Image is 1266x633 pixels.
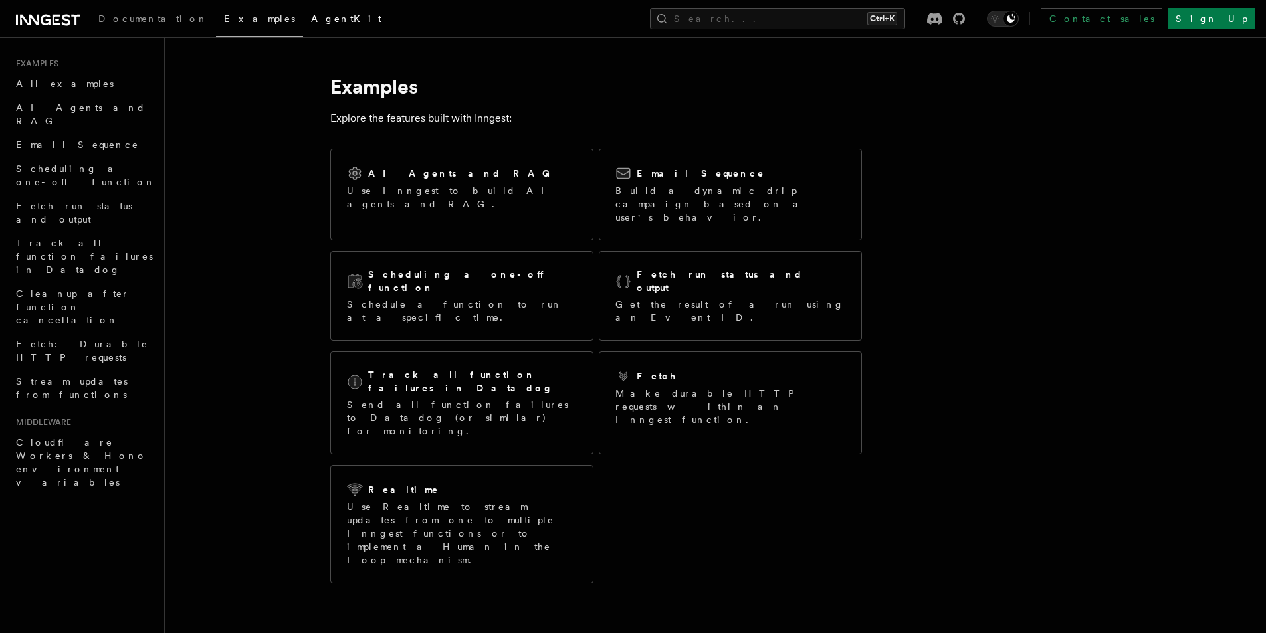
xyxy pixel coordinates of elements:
a: AI Agents and RAG [11,96,156,133]
p: Schedule a function to run at a specific time. [347,298,577,324]
span: Scheduling a one-off function [16,163,156,187]
span: All examples [16,78,114,89]
span: AI Agents and RAG [16,102,146,126]
span: AgentKit [311,13,381,24]
a: Track all function failures in Datadog [11,231,156,282]
p: Get the result of a run using an Event ID. [615,298,845,324]
h2: AI Agents and RAG [368,167,557,180]
a: Sign Up [1168,8,1255,29]
a: Scheduling a one-off functionSchedule a function to run at a specific time. [330,251,593,341]
span: Cleanup after function cancellation [16,288,130,325]
kbd: Ctrl+K [867,12,897,25]
span: Examples [11,58,58,69]
a: Contact sales [1041,8,1162,29]
span: Cloudflare Workers & Hono environment variables [16,437,147,488]
a: Scheduling a one-off function [11,157,156,194]
span: Examples [224,13,295,24]
a: AgentKit [303,4,389,36]
a: Email Sequence [11,133,156,157]
span: Stream updates from functions [16,376,128,400]
a: Fetch run status and outputGet the result of a run using an Event ID. [599,251,862,341]
button: Search...Ctrl+K [650,8,905,29]
span: Documentation [98,13,208,24]
h2: Fetch [637,369,677,383]
h2: Track all function failures in Datadog [368,368,577,395]
p: Explore the features built with Inngest: [330,109,862,128]
span: Middleware [11,417,71,428]
p: Use Inngest to build AI agents and RAG. [347,184,577,211]
p: Make durable HTTP requests within an Inngest function. [615,387,845,426]
h2: Fetch run status and output [637,268,845,294]
a: Documentation [90,4,216,36]
h1: Examples [330,74,862,98]
h2: Realtime [368,483,439,496]
button: Toggle dark mode [987,11,1019,27]
a: FetchMake durable HTTP requests within an Inngest function. [599,351,862,454]
p: Send all function failures to Datadog (or similar) for monitoring. [347,398,577,438]
a: Cloudflare Workers & Hono environment variables [11,430,156,494]
span: Fetch: Durable HTTP requests [16,339,148,363]
a: Email SequenceBuild a dynamic drip campaign based on a user's behavior. [599,149,862,240]
a: Cleanup after function cancellation [11,282,156,332]
span: Fetch run status and output [16,201,132,225]
a: All examples [11,72,156,96]
a: RealtimeUse Realtime to stream updates from one to multiple Inngest functions or to implement a H... [330,465,593,583]
p: Build a dynamic drip campaign based on a user's behavior. [615,184,845,224]
p: Use Realtime to stream updates from one to multiple Inngest functions or to implement a Human in ... [347,500,577,567]
a: Examples [216,4,303,37]
a: Track all function failures in DatadogSend all function failures to Datadog (or similar) for moni... [330,351,593,454]
h2: Scheduling a one-off function [368,268,577,294]
a: Fetch run status and output [11,194,156,231]
a: AI Agents and RAGUse Inngest to build AI agents and RAG. [330,149,593,240]
a: Fetch: Durable HTTP requests [11,332,156,369]
h2: Email Sequence [637,167,765,180]
span: Email Sequence [16,139,139,150]
span: Track all function failures in Datadog [16,238,153,275]
a: Stream updates from functions [11,369,156,407]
